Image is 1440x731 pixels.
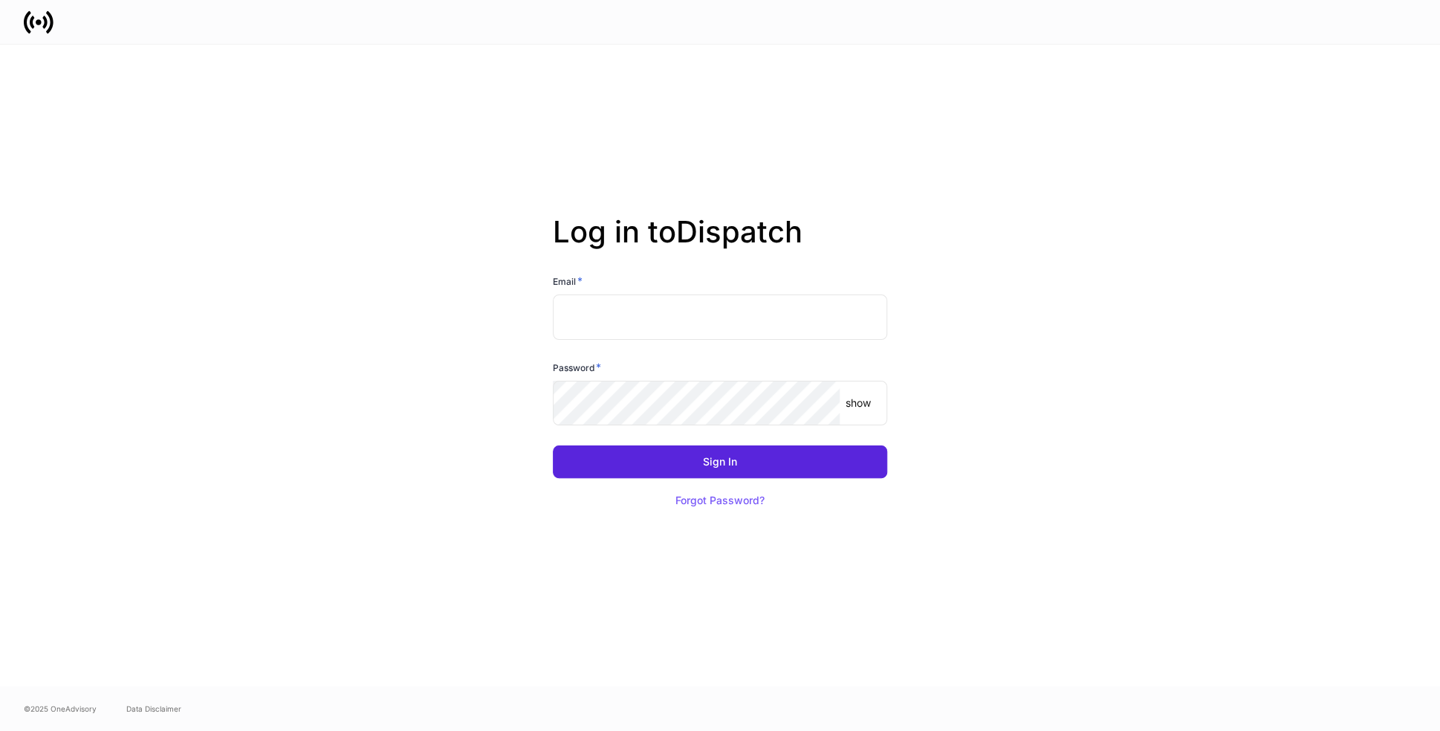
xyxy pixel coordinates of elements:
div: Forgot Password? [675,495,765,506]
h6: Password [553,360,601,375]
h2: Log in to Dispatch [553,214,887,274]
button: Sign In [553,445,887,478]
p: show [846,396,871,410]
div: Sign In [703,457,737,467]
h6: Email [553,274,583,289]
span: © 2025 OneAdvisory [24,703,97,715]
button: Forgot Password? [657,484,783,517]
a: Data Disclaimer [126,703,181,715]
